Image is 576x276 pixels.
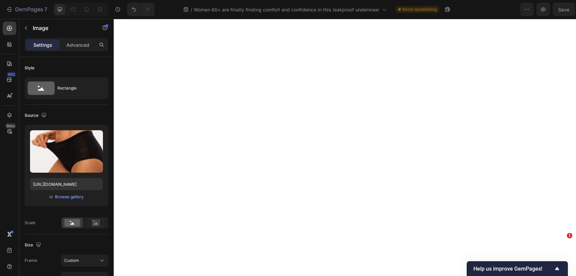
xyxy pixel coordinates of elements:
[55,194,84,200] div: Browse gallery
[114,19,576,276] iframe: Design area
[191,6,192,13] span: /
[30,130,103,173] img: preview-image
[55,194,84,200] button: Browse gallery
[61,254,108,267] button: Custom
[44,5,47,13] p: 7
[5,123,16,129] div: Beta
[127,3,155,16] div: Undo/Redo
[49,193,53,201] span: or
[553,243,569,259] iframe: Intercom live chat
[531,3,559,16] button: Publish
[25,220,35,226] div: Scale
[33,24,90,32] p: Image
[25,257,37,264] label: Frame
[402,6,437,12] span: Need republishing
[537,6,554,13] div: Publish
[25,65,34,71] div: Style
[473,266,553,272] span: Help us improve GemPages!
[64,257,79,264] span: Custom
[506,3,528,16] button: Save
[194,6,379,13] span: Women 60+ are finally finding comfort and confidence in this leakproof underwear
[30,178,103,190] input: https://example.com/image.jpg
[6,72,16,77] div: 450
[567,233,572,238] span: 1
[25,111,48,120] div: Source
[33,41,52,48] p: Settings
[25,241,43,250] div: Size
[57,80,99,96] div: Rectangle
[66,41,89,48] p: Advanced
[512,7,523,12] span: Save
[473,265,561,273] button: Show survey - Help us improve GemPages!
[3,3,50,16] button: 7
